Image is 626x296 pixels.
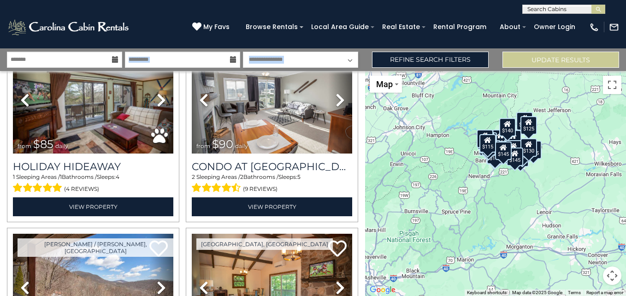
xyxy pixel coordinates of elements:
div: $145 [496,142,512,160]
a: Holiday Hideaway [13,160,173,173]
img: phone-regular-white.png [589,22,599,32]
a: Report a map error [586,290,623,295]
a: Owner Login [529,20,580,34]
div: $140 [499,118,516,136]
a: About [495,20,525,34]
span: (9 reviews) [243,183,278,195]
span: daily [235,142,248,149]
a: View Property [13,197,173,216]
a: My Favs [192,22,232,32]
span: $85 [33,137,53,151]
a: Rental Program [429,20,491,34]
button: Toggle fullscreen view [603,76,621,94]
div: Sleeping Areas / Bathrooms / Sleeps: [192,173,352,195]
a: Local Area Guide [307,20,373,34]
h3: Condo at Pinnacle Inn Resort [192,160,352,173]
span: from [196,142,210,149]
img: thumbnail_163267576.jpeg [13,46,173,154]
span: 5 [297,173,301,180]
span: daily [55,142,68,149]
img: mail-regular-white.png [609,22,619,32]
div: $115 [479,134,496,153]
div: $125 [477,130,493,148]
div: $135 [505,130,521,148]
button: Keyboard shortcuts [467,290,507,296]
a: View Property [192,197,352,216]
a: [PERSON_NAME] / [PERSON_NAME], [GEOGRAPHIC_DATA] [18,238,173,257]
a: Add to favorites [328,239,347,259]
img: White-1-2.png [7,18,131,36]
span: (4 reviews) [64,183,99,195]
div: $140 [506,140,522,159]
a: Real Estate [378,20,425,34]
span: 2 [192,173,195,180]
span: from [18,142,31,149]
div: Sleeping Areas / Bathrooms / Sleeps: [13,173,173,195]
span: Map data ©2025 Google [512,290,562,295]
div: $145 [507,148,523,166]
span: 1 [60,173,62,180]
a: Condo at [GEOGRAPHIC_DATA] [192,160,352,173]
img: thumbnail_163280808.jpeg [192,46,352,154]
button: Change map style [370,76,402,93]
img: Google [367,284,398,296]
a: Browse Rentals [241,20,302,34]
span: 1 [13,173,15,180]
div: $125 [520,116,537,135]
span: Map [376,79,393,89]
span: $90 [212,137,233,151]
button: Map camera controls [603,266,621,285]
a: [GEOGRAPHIC_DATA], [GEOGRAPHIC_DATA] [196,238,333,250]
div: $115 [492,130,509,148]
a: Open this area in Google Maps (opens a new window) [367,284,398,296]
span: 4 [116,173,119,180]
a: Terms [568,290,581,295]
span: My Favs [203,22,230,32]
div: $110 [516,112,533,130]
span: 2 [240,173,243,180]
button: Update Results [502,52,619,68]
div: $130 [520,138,537,157]
a: Refine Search Filters [372,52,489,68]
